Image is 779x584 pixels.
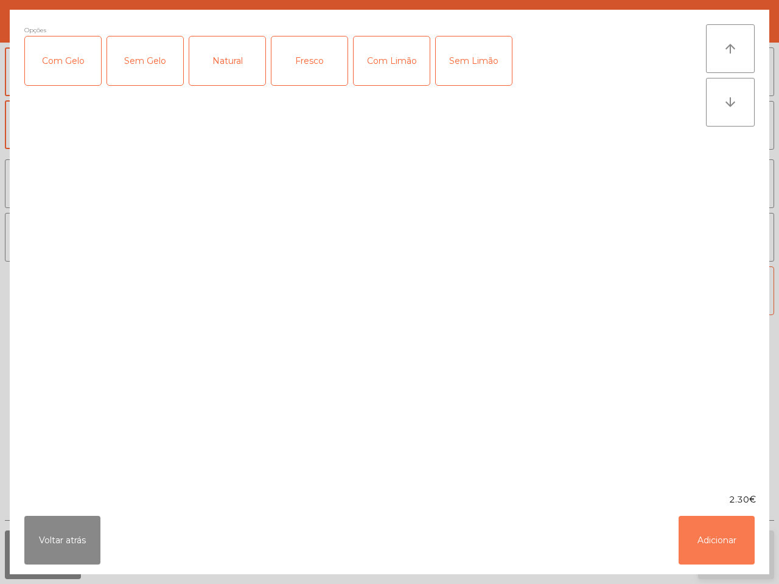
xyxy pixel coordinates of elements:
button: arrow_upward [706,24,755,73]
div: Fresco [271,36,348,85]
div: Com Limão [354,36,430,85]
button: Voltar atrás [24,516,100,565]
div: Sem Gelo [107,36,183,85]
i: arrow_downward [723,95,738,109]
div: Sem Limão [436,36,512,85]
div: 2.30€ [10,493,769,506]
div: Natural [189,36,265,85]
div: Com Gelo [25,36,101,85]
button: Adicionar [679,516,755,565]
i: arrow_upward [723,41,738,56]
span: Opções [24,24,46,36]
button: arrow_downward [706,78,755,127]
